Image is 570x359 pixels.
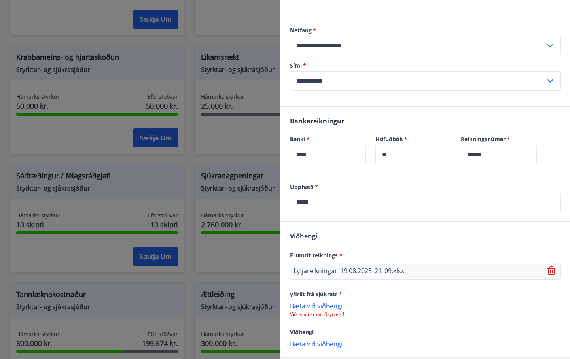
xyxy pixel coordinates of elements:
[290,183,561,191] label: Upphæð
[461,135,537,143] label: Reikningsnúmer
[290,26,561,34] label: Netfang
[290,117,344,125] span: Bankareikningur
[290,328,314,336] span: Viðhengi
[290,302,561,310] p: Bæta við viðhengi
[375,135,451,143] label: Höfuðbók
[294,266,404,276] p: Lyfjareikningar_19.08.2025_21_09.xlsx
[290,340,561,348] p: Bæta við viðhengi
[290,251,343,259] span: Frumrit reiknings
[290,232,318,240] span: Viðhengi
[290,135,366,143] label: Banki
[290,311,561,317] p: Viðhengi er nauðsynlegt!
[290,193,561,212] div: Upphæð
[290,62,561,70] label: Sími
[290,290,342,298] span: yfirlit frá sjúkratr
